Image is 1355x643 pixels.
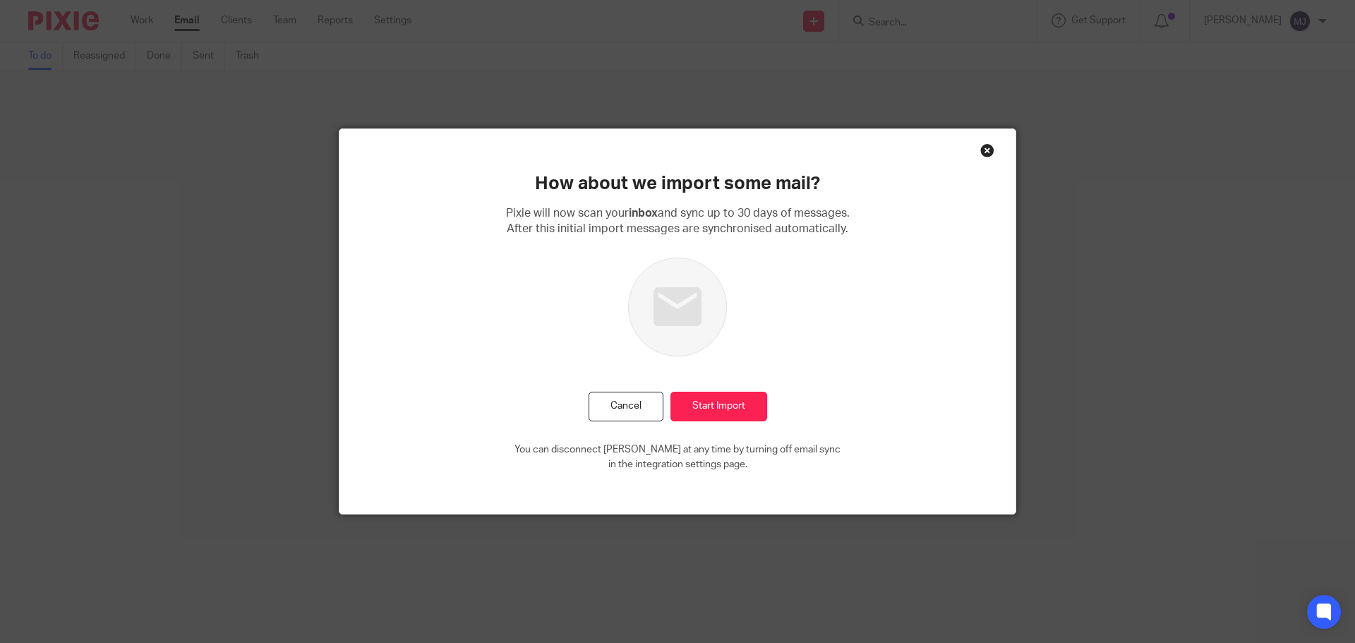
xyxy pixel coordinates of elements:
[670,392,767,422] input: Start Import
[980,143,994,157] div: Close this dialog window
[629,208,658,219] b: inbox
[514,443,841,471] p: You can disconnect [PERSON_NAME] at any time by turning off email sync in the integration setting...
[506,206,850,236] p: Pixie will now scan your and sync up to 30 days of messages. After this initial import messages a...
[535,172,820,196] h2: How about we import some mail?
[589,392,663,422] button: Cancel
